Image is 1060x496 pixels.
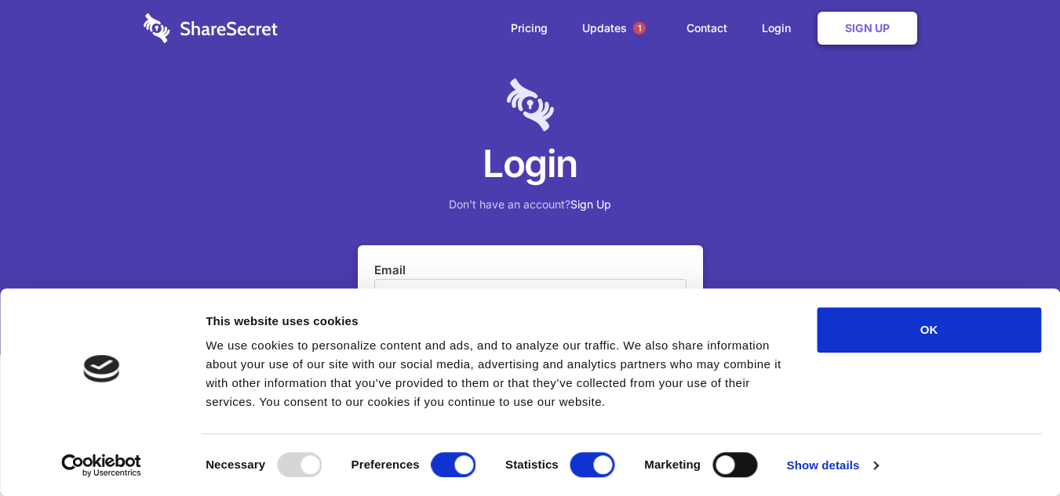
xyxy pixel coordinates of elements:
[374,262,687,279] label: Email
[206,312,781,331] div: This website uses cookies
[818,12,917,45] a: Sign Up
[671,4,743,52] a: Contact
[633,22,646,34] span: 1
[746,4,814,52] a: Login
[495,4,563,52] a: Pricing
[33,454,170,477] a: Usercentrics Cookiebot - opens in a new window
[817,307,1041,353] button: OK
[644,458,701,471] strong: Marketing
[570,197,611,211] a: Sign Up
[206,458,265,471] strong: Necessary
[144,13,278,43] img: logo-wordmark-white-trans-d4663122ce5f474addd5e946df7df03e33cb6a1c49d2221995e7729f52c070b2.svg
[206,336,781,411] div: We use cookies to personalize content and ads, and to analyze our traffic. We also share informat...
[787,454,878,477] a: Show details
[352,458,420,471] strong: Preferences
[83,355,119,382] img: logo
[507,78,554,132] img: logo-lt-purple-60x68@2x-c671a683ea72a1d466fb5d642181eefbee81c4e10ba9aed56c8e1d7e762e8086.png
[505,458,559,471] strong: Statistics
